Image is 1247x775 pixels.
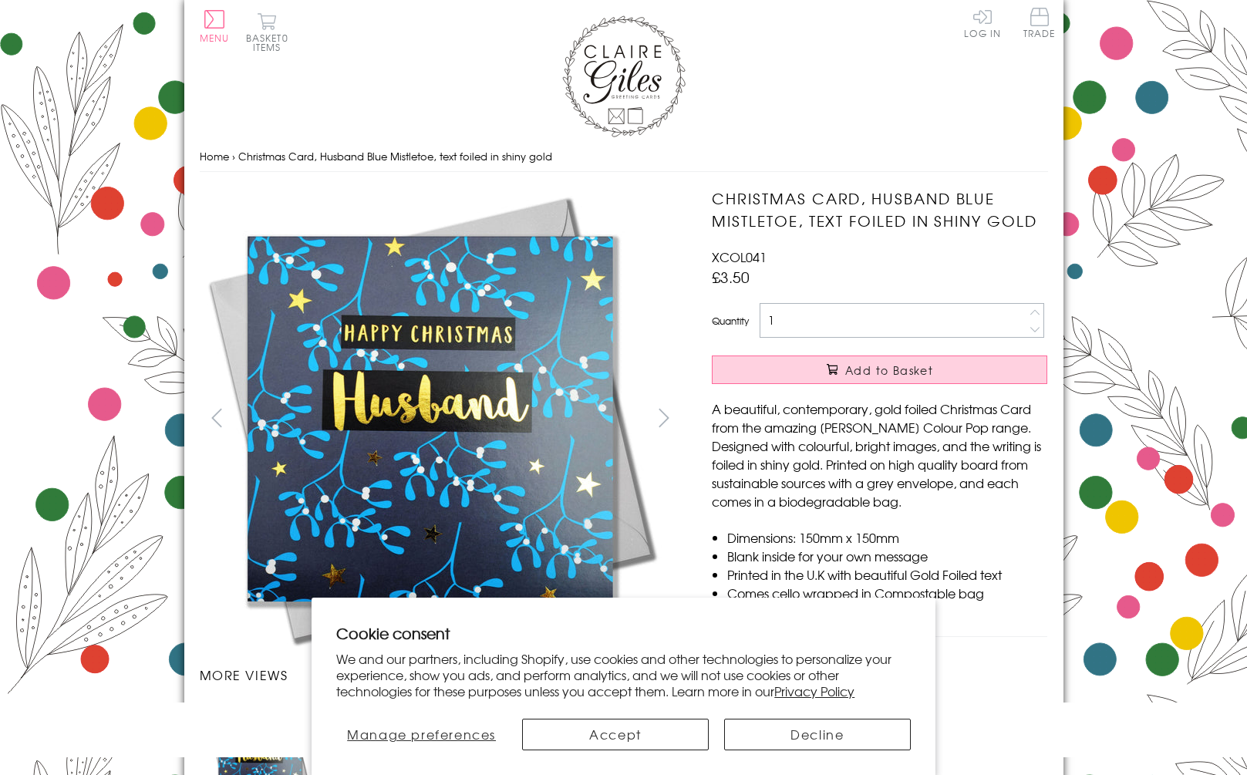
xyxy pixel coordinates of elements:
[347,725,496,743] span: Manage preferences
[774,682,854,700] a: Privacy Policy
[1023,8,1056,38] span: Trade
[336,719,507,750] button: Manage preferences
[712,399,1047,510] p: A beautiful, contemporary, gold foiled Christmas Card from the amazing [PERSON_NAME] Colour Pop r...
[964,8,1001,38] a: Log In
[336,651,911,699] p: We and our partners, including Shopify, use cookies and other technologies to personalize your ex...
[712,187,1047,232] h1: Christmas Card, Husband Blue Mistletoe, text foiled in shiny gold
[712,355,1047,384] button: Add to Basket
[200,31,230,45] span: Menu
[200,400,234,435] button: prev
[200,665,682,684] h3: More views
[200,141,1048,173] nav: breadcrumbs
[238,149,552,163] span: Christmas Card, Husband Blue Mistletoe, text foiled in shiny gold
[681,187,1144,650] img: Christmas Card, Husband Blue Mistletoe, text foiled in shiny gold
[232,149,235,163] span: ›
[727,584,1047,602] li: Comes cello wrapped in Compostable bag
[712,248,767,266] span: XCOL041
[246,12,288,52] button: Basket0 items
[727,528,1047,547] li: Dimensions: 150mm x 150mm
[727,547,1047,565] li: Blank inside for your own message
[727,565,1047,584] li: Printed in the U.K with beautiful Gold Foiled text
[522,719,709,750] button: Accept
[336,622,911,644] h2: Cookie consent
[562,15,686,137] img: Claire Giles Greetings Cards
[200,10,230,42] button: Menu
[253,31,288,54] span: 0 items
[845,362,933,378] span: Add to Basket
[712,266,750,288] span: £3.50
[199,187,662,650] img: Christmas Card, Husband Blue Mistletoe, text foiled in shiny gold
[646,400,681,435] button: next
[712,314,749,328] label: Quantity
[724,719,911,750] button: Decline
[1023,8,1056,41] a: Trade
[200,149,229,163] a: Home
